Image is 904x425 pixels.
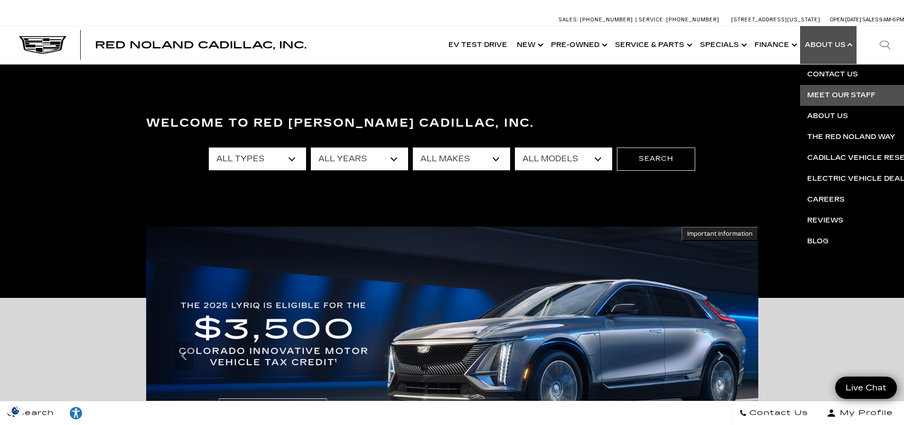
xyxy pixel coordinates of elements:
span: [PHONE_NUMBER] [666,17,719,23]
span: Open [DATE] [830,17,861,23]
a: Service: [PHONE_NUMBER] [635,17,722,22]
span: Service: [639,17,665,23]
a: [STREET_ADDRESS][US_STATE] [731,17,820,23]
select: Filter by year [311,148,408,170]
section: Click to Open Cookie Consent Modal [5,406,27,416]
span: 9 AM-6 PM [879,17,904,23]
img: Cadillac Dark Logo with Cadillac White Text [19,36,66,54]
span: [PHONE_NUMBER] [580,17,633,23]
select: Filter by make [413,148,510,170]
button: Open user profile menu [816,401,904,425]
a: Pre-Owned [546,26,610,64]
a: Contact Us [732,401,816,425]
span: Important Information [687,230,753,238]
h3: Welcome to Red [PERSON_NAME] Cadillac, Inc. [146,114,758,133]
span: Sales: [862,17,879,23]
button: Important Information [681,227,758,241]
span: Sales: [559,17,578,23]
span: Live Chat [841,382,891,393]
select: Filter by model [515,148,612,170]
a: About Us [800,26,857,64]
div: Next [711,342,730,370]
a: Red Noland Cadillac, Inc. [95,40,307,50]
span: My Profile [836,407,893,420]
select: Filter by type [209,148,306,170]
img: Opt-Out Icon [5,406,27,416]
a: Sales: [PHONE_NUMBER] [559,17,635,22]
a: EV Test Drive [444,26,512,64]
button: Search [617,148,695,170]
a: Live Chat [835,377,897,399]
a: New [512,26,546,64]
a: Explore your accessibility options [62,401,91,425]
span: Search [15,407,54,420]
span: Red Noland Cadillac, Inc. [95,39,307,51]
a: Finance [750,26,800,64]
a: Service & Parts [610,26,695,64]
span: Contact Us [747,407,808,420]
div: Previous [175,342,194,370]
a: Specials [695,26,750,64]
div: Explore your accessibility options [62,406,90,420]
